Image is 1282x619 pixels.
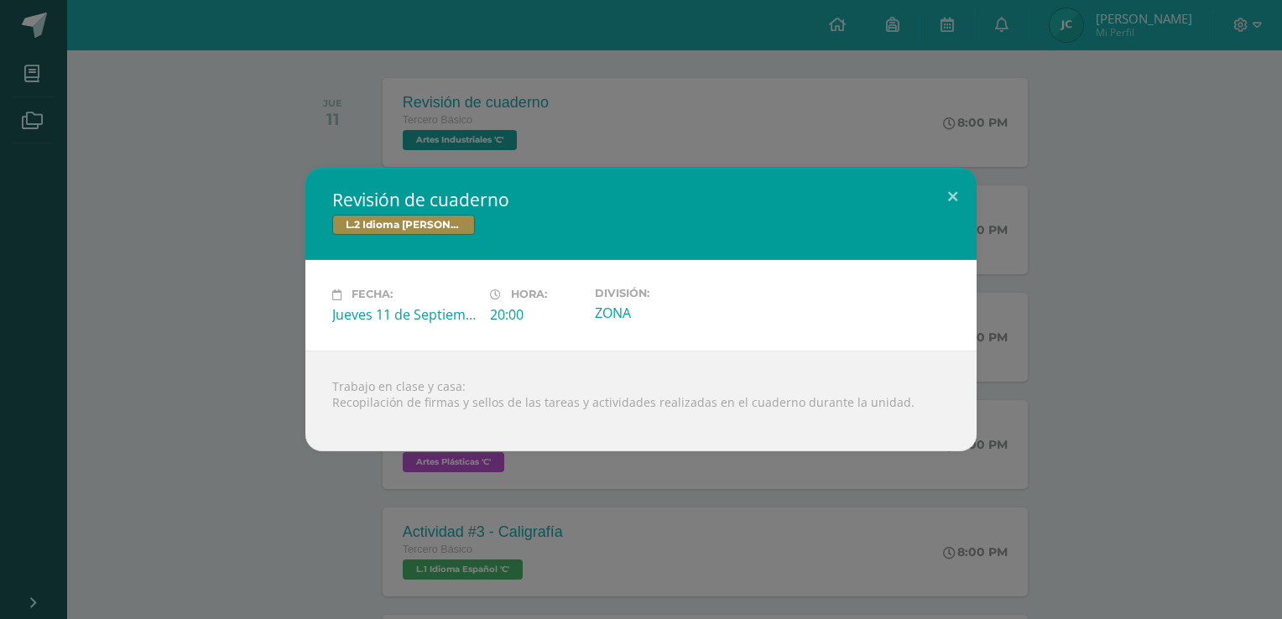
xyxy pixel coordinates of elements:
button: Close (Esc) [929,168,977,225]
div: Trabajo en clase y casa: Recopilación de firmas y sellos de las tareas y actividades realizadas e... [305,351,977,451]
span: Fecha: [352,289,393,301]
label: División: [595,287,739,299]
span: Hora: [511,289,547,301]
h2: Revisión de cuaderno [332,188,950,211]
span: L.2 Idioma [PERSON_NAME] [332,215,475,235]
div: Jueves 11 de Septiembre [332,305,477,324]
div: 20:00 [490,305,581,324]
div: ZONA [595,304,739,322]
